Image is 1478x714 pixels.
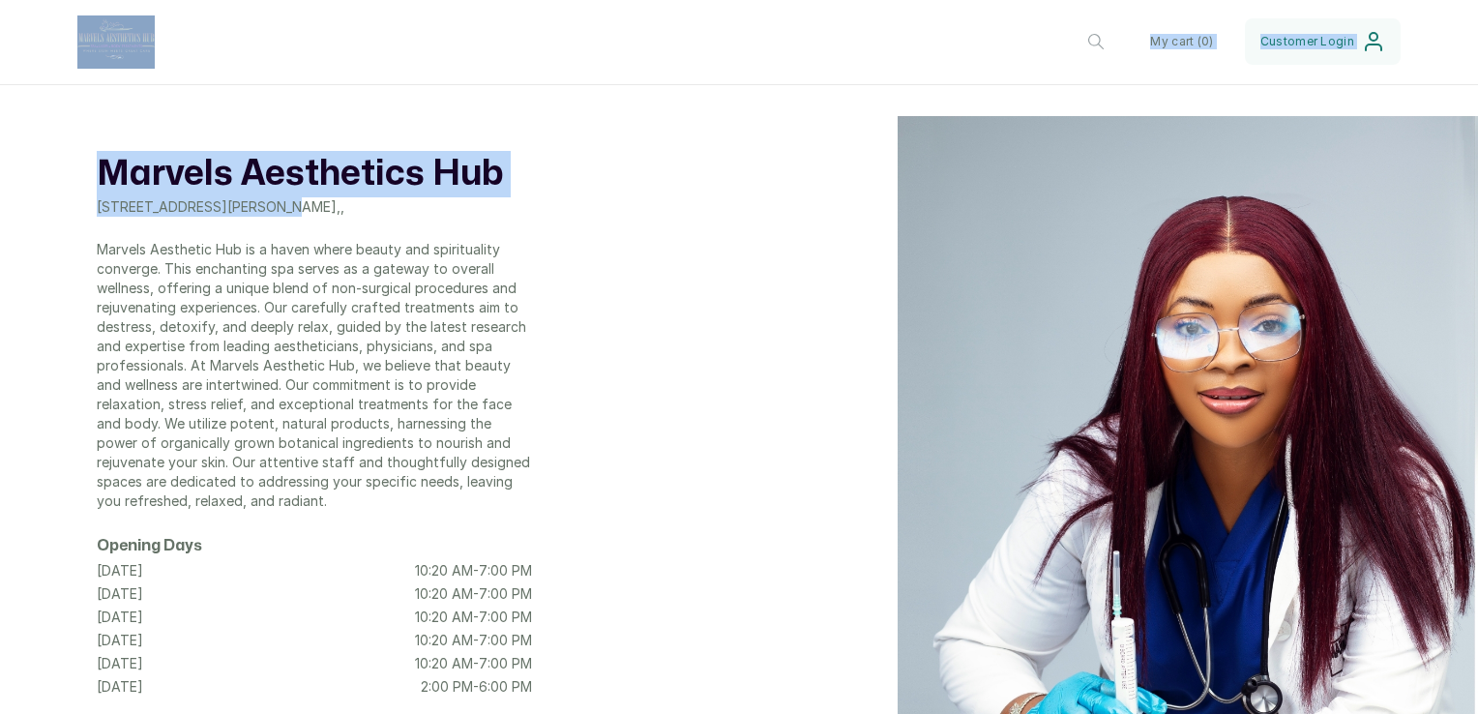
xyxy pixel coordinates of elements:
[1135,18,1228,65] button: My cart (0)
[415,654,532,673] p: 10:20 AM - 7:00 PM
[97,584,143,604] p: [DATE]
[415,584,532,604] p: 10:20 AM - 7:00 PM
[97,654,143,673] p: [DATE]
[415,608,532,627] p: 10:20 AM - 7:00 PM
[97,151,532,197] h1: Marvels Aesthetics Hub
[97,608,143,627] p: [DATE]
[97,197,532,217] p: [STREET_ADDRESS][PERSON_NAME] , ,
[77,15,155,69] img: business logo
[421,677,532,697] p: 2:00 PM - 6:00 PM
[97,677,143,697] p: [DATE]
[415,561,532,580] p: 10:20 AM - 7:00 PM
[97,240,532,511] p: Marvels Aesthetic Hub is a haven where beauty and spirituality converge. This enchanting spa serv...
[1245,18,1401,65] button: Customer Login
[97,534,532,557] h2: Opening Days
[97,561,143,580] p: [DATE]
[97,631,143,650] p: [DATE]
[1260,34,1354,49] span: Customer Login
[415,631,532,650] p: 10:20 AM - 7:00 PM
